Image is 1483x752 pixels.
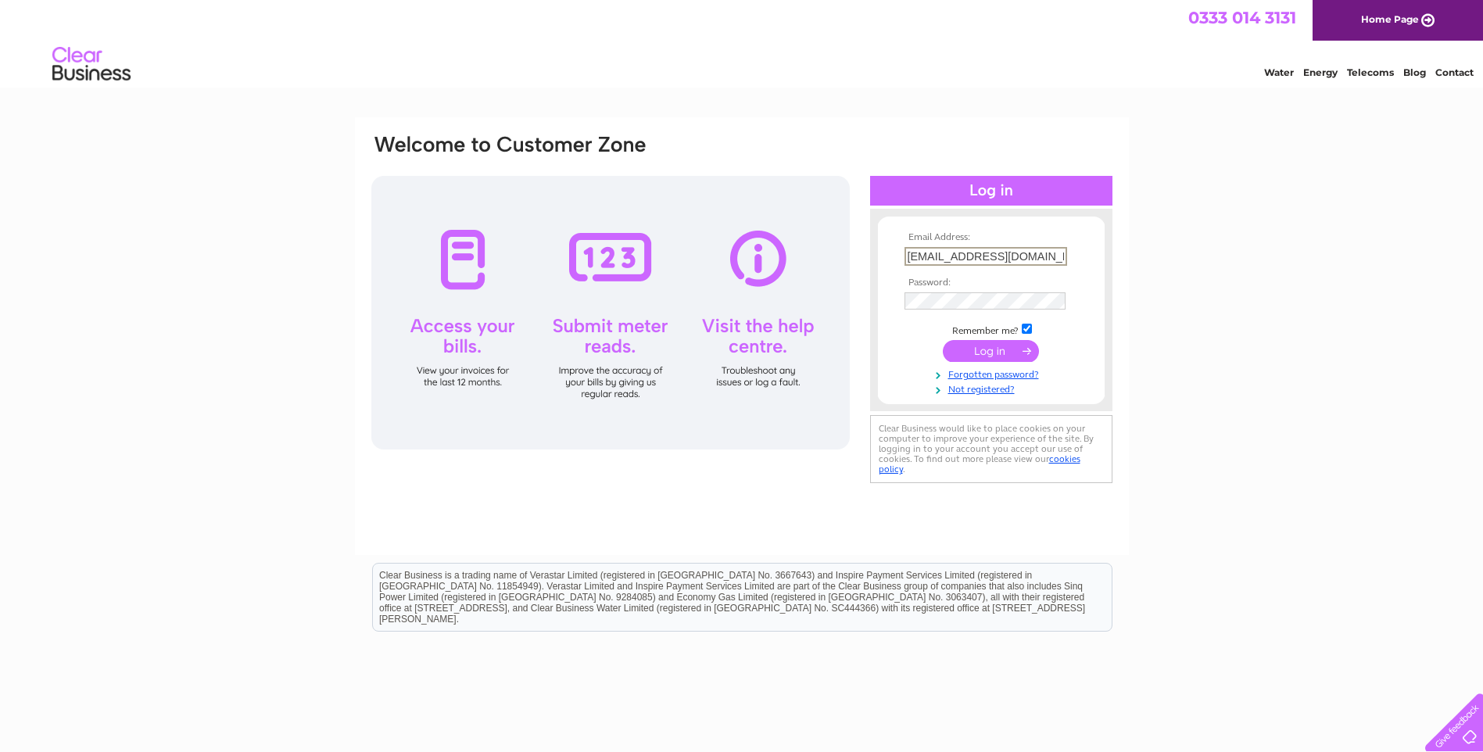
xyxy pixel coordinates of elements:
a: Energy [1303,66,1338,78]
a: Blog [1403,66,1426,78]
img: npw-badge-icon-locked.svg [1048,293,1060,306]
td: Remember me? [901,321,1082,337]
a: cookies policy [879,453,1080,474]
a: Telecoms [1347,66,1394,78]
a: Contact [1435,66,1474,78]
th: Email Address: [901,232,1082,243]
div: Clear Business would like to place cookies on your computer to improve your experience of the sit... [870,415,1112,483]
a: Not registered? [904,381,1082,396]
a: 0333 014 3131 [1188,8,1296,27]
img: logo.png [52,41,131,88]
input: Submit [943,340,1039,362]
th: Password: [901,278,1082,288]
a: Forgotten password? [904,366,1082,381]
a: Water [1264,66,1294,78]
div: Clear Business is a trading name of Verastar Limited (registered in [GEOGRAPHIC_DATA] No. 3667643... [373,9,1112,76]
img: npw-badge-icon-locked.svg [1048,249,1060,262]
